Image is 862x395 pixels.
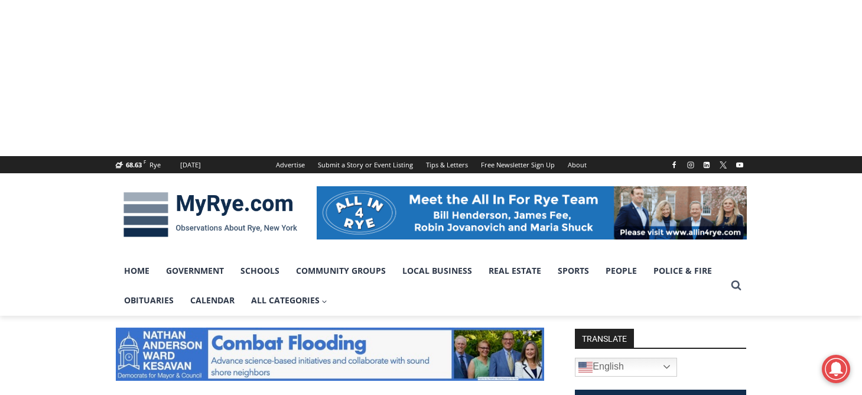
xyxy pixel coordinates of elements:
[549,256,597,286] a: Sports
[419,156,474,173] a: Tips & Letters
[716,158,730,172] a: X
[311,156,419,173] a: Submit a Story or Event Listing
[251,294,328,307] span: All Categories
[126,160,142,169] span: 68.63
[232,256,288,286] a: Schools
[243,286,336,315] a: All Categories
[269,156,593,173] nav: Secondary Navigation
[144,158,146,165] span: F
[317,186,747,239] img: All in for Rye
[597,256,645,286] a: People
[474,156,561,173] a: Free Newsletter Sign Up
[684,158,698,172] a: Instagram
[269,156,311,173] a: Advertise
[394,256,480,286] a: Local Business
[726,275,747,296] button: View Search Form
[561,156,593,173] a: About
[575,329,634,348] strong: TRANSLATE
[700,158,714,172] a: Linkedin
[180,160,201,170] div: [DATE]
[116,256,726,316] nav: Primary Navigation
[645,256,720,286] a: Police & Fire
[288,256,394,286] a: Community Groups
[149,160,161,170] div: Rye
[116,286,182,315] a: Obituaries
[116,256,158,286] a: Home
[578,360,593,374] img: en
[667,158,681,172] a: Facebook
[158,256,232,286] a: Government
[480,256,549,286] a: Real Estate
[116,184,305,245] img: MyRye.com
[575,358,677,377] a: English
[182,286,243,315] a: Calendar
[733,158,747,172] a: YouTube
